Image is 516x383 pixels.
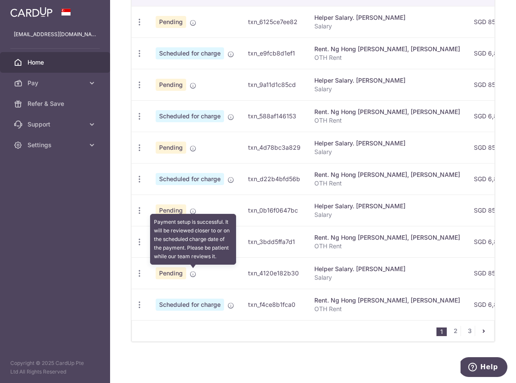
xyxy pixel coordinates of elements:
span: Scheduled for charge [156,173,224,185]
p: [EMAIL_ADDRESS][DOMAIN_NAME] [14,30,96,39]
div: Rent. Ng Hong [PERSON_NAME], [PERSON_NAME] [314,170,460,179]
p: Salary [314,273,460,282]
div: Payment setup is successful. It will be reviewed closer to or on the scheduled charge date of the... [150,214,236,265]
a: 3 [464,326,475,336]
div: Rent. Ng Hong [PERSON_NAME], [PERSON_NAME] [314,45,460,53]
td: txn_9a11d1c85cd [241,69,307,100]
p: Salary [314,210,460,219]
td: txn_4120e182b30 [241,257,307,289]
p: OTH Rent [314,116,460,125]
p: OTH Rent [314,179,460,188]
nav: pager [436,321,494,341]
span: Pending [156,16,186,28]
span: Scheduled for charge [156,110,224,122]
div: Rent. Ng Hong [PERSON_NAME], [PERSON_NAME] [314,233,460,242]
iframe: Opens a widget where you can find more information [461,357,507,379]
div: Helper Salary. [PERSON_NAME] [314,139,460,148]
span: Support [28,120,84,129]
img: CardUp [10,7,52,17]
div: Helper Salary. [PERSON_NAME] [314,202,460,210]
td: txn_d22b4bfd56b [241,163,307,195]
span: Refer & Save [28,99,84,108]
span: Pending [156,142,186,154]
td: txn_588af146153 [241,100,307,132]
p: Salary [314,148,460,156]
span: Settings [28,141,84,149]
td: txn_3bdd5ffa7d1 [241,226,307,257]
span: Home [28,58,84,67]
p: Salary [314,85,460,93]
div: Helper Salary. [PERSON_NAME] [314,13,460,22]
div: Rent. Ng Hong [PERSON_NAME], [PERSON_NAME] [314,108,460,116]
td: txn_6125ce7ee82 [241,6,307,37]
span: Pending [156,79,186,91]
td: txn_e9fcb8d1ef1 [241,37,307,69]
span: Pay [28,79,84,87]
div: Helper Salary. [PERSON_NAME] [314,265,460,273]
span: Scheduled for charge [156,299,224,311]
td: txn_4d78bc3a829 [241,132,307,163]
td: txn_f4ce8b1fca0 [241,289,307,320]
div: Helper Salary. [PERSON_NAME] [314,76,460,85]
p: OTH Rent [314,305,460,313]
p: OTH Rent [314,242,460,250]
span: Pending [156,204,186,216]
li: 1 [436,327,447,336]
td: txn_0b16f0647bc [241,195,307,226]
p: OTH Rent [314,53,460,62]
span: Pending [156,267,186,279]
div: Rent. Ng Hong [PERSON_NAME], [PERSON_NAME] [314,296,460,305]
span: Scheduled for charge [156,47,224,59]
p: Salary [314,22,460,31]
a: 2 [450,326,461,336]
